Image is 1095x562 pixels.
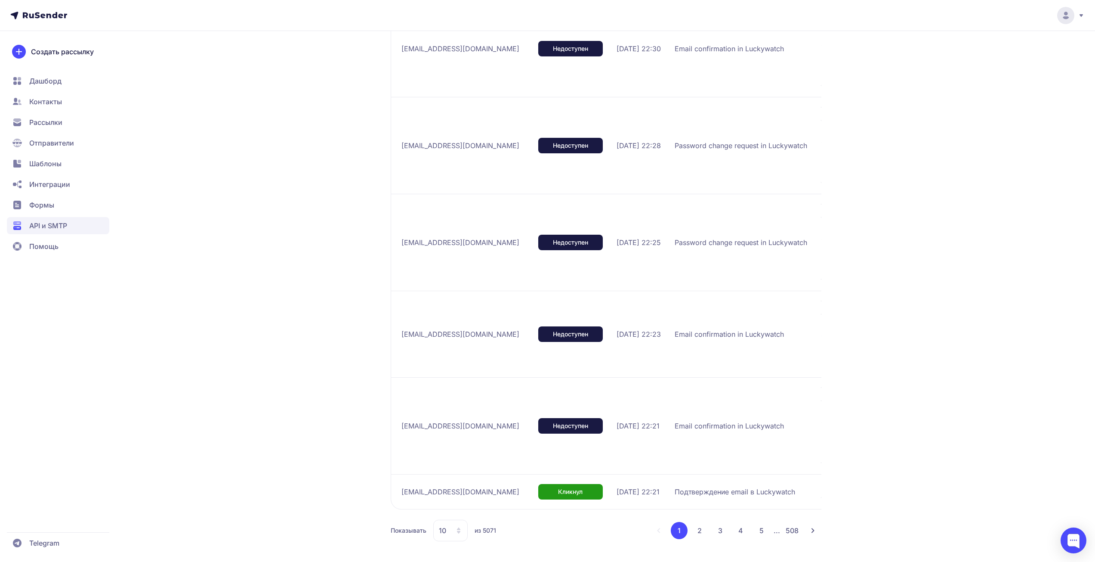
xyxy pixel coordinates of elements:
span: Email confirmation in Luckywatch [675,421,784,431]
span: [DATE] 22:21 [617,421,660,431]
span: [DATE] 22:21 [617,487,660,497]
span: Кликнул [558,487,583,496]
span: Недоступен [553,141,588,150]
span: из 5071 [475,526,496,535]
span: Отправители [29,138,74,148]
span: Too many failures (Upstream error: 421 [DATE] Gmail has detected an unusual rate of mail originat... [821,7,1036,90]
span: Email confirmation in Luckywatch [675,43,784,54]
span: [EMAIL_ADDRESS][DOMAIN_NAME] [401,329,519,339]
button: 1 [671,522,688,539]
span: Подтверждение email в Luckywatch [675,487,795,497]
span: [DATE] 22:23 [617,329,661,339]
span: Контакты [29,96,62,107]
span: [DATE] 22:30 [617,43,661,54]
span: Интеграции [29,179,70,189]
span: Помощь [29,241,59,252]
span: Password change request in Luckywatch [675,237,807,248]
span: Недоступен [553,330,588,338]
span: Too many failures (Upstream error: 421 [DATE] Gmail has detected an unusual rate of mail originat... [821,385,1036,467]
button: 508 [783,522,801,539]
span: ... [774,526,780,535]
span: Password change request in Luckywatch [675,140,807,151]
span: Показывать [391,526,426,535]
span: Дашборд [29,76,62,86]
span: Создать рассылку [31,47,94,57]
button: 2 [691,522,708,539]
span: Формы [29,200,54,210]
span: [DATE] 22:28 [617,140,661,151]
span: Too many failures (Upstream error: 421 [DATE] Gmail has detected an unusual rate of mail originat... [821,201,1036,284]
span: API и SMTP [29,220,67,231]
button: 5 [753,522,770,539]
span: Too many failures (Upstream error: 421 [DATE] Gmail has detected an unusual rate of mail originat... [821,104,1036,187]
span: OK 1756840874 38308e7fff4ca-337f4c359bbsi5518561fa.19 - gsmtp [821,481,1036,502]
button: 3 [712,522,729,539]
span: [EMAIL_ADDRESS][DOMAIN_NAME] [401,140,519,151]
span: Недоступен [553,422,588,430]
span: 10 [439,525,446,536]
span: Шаблоны [29,158,62,169]
span: [DATE] 22:25 [617,237,661,248]
button: 4 [732,522,750,539]
a: Telegram [7,534,109,552]
span: Email confirmation in Luckywatch [675,329,784,339]
span: Too many failures (Upstream error: 421 [DATE] Gmail has detected an unusual rate of mail originat... [821,298,1036,370]
span: [EMAIL_ADDRESS][DOMAIN_NAME] [401,421,519,431]
span: [EMAIL_ADDRESS][DOMAIN_NAME] [401,487,519,497]
span: Недоступен [553,44,588,53]
span: Недоступен [553,238,588,247]
span: Рассылки [29,117,62,127]
span: [EMAIL_ADDRESS][DOMAIN_NAME] [401,237,519,248]
span: Telegram [29,538,59,548]
span: [EMAIL_ADDRESS][DOMAIN_NAME] [401,43,519,54]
